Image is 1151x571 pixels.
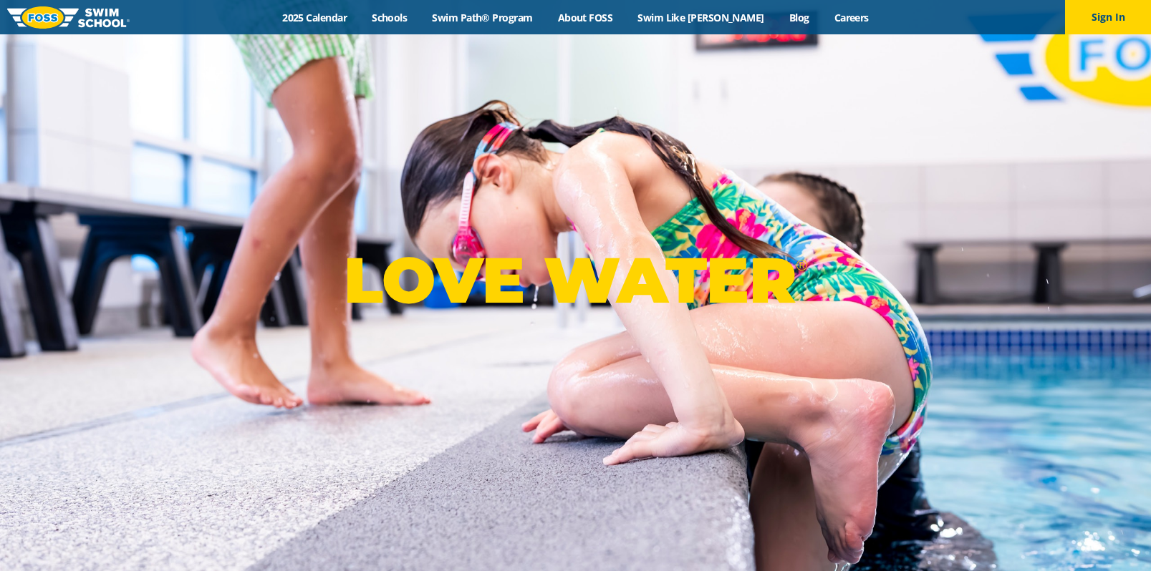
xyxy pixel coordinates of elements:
a: Blog [776,11,822,24]
a: About FOSS [545,11,625,24]
a: 2025 Calendar [270,11,360,24]
a: Swim Path® Program [420,11,545,24]
a: Schools [360,11,420,24]
sup: ® [796,256,807,274]
img: FOSS Swim School Logo [7,6,130,29]
p: LOVE WATER [344,242,807,318]
a: Careers [822,11,881,24]
a: Swim Like [PERSON_NAME] [625,11,777,24]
